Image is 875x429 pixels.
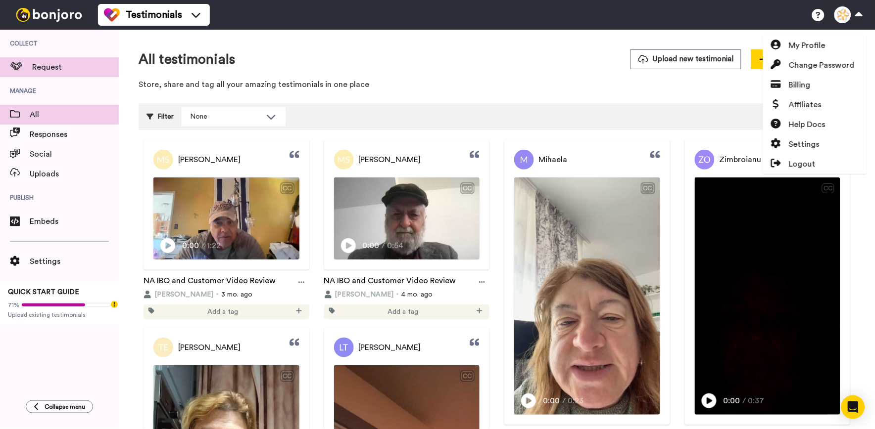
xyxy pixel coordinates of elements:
button: Upload new testimonial [631,49,741,69]
span: Affiliates [789,99,822,111]
span: Testimonials [126,8,182,22]
span: 0:37 [748,395,766,407]
span: Add a tag [388,307,419,317]
div: CC [822,183,834,193]
span: Responses [30,129,119,140]
a: Billing [763,75,867,95]
a: Affiliates [763,95,867,115]
span: Embeds [30,215,119,227]
span: Settings [789,138,820,150]
span: Collapse menu [45,403,85,411]
span: QUICK START GUIDE [8,289,79,296]
div: 3 mo. ago [144,290,309,300]
div: CC [281,371,293,381]
span: 0:00 [724,395,741,407]
div: Open Intercom Messenger [841,395,865,419]
span: / [382,240,386,252]
div: Filter [146,107,174,126]
img: bj-logo-header-white.svg [12,8,86,22]
img: Profile Picture [514,150,534,170]
span: [PERSON_NAME] [359,154,421,166]
span: [PERSON_NAME] [359,342,421,353]
span: [PERSON_NAME] [335,290,394,300]
img: Profile Picture [334,150,354,170]
p: Store, share and tag all your amazing testimonials in one place [139,79,855,90]
div: CC [461,371,474,381]
span: Upload existing testimonials [8,311,111,319]
div: CC [461,183,474,193]
span: [PERSON_NAME] [178,342,241,353]
span: / [562,395,566,407]
a: My Profile [763,36,867,55]
img: Profile Picture [153,338,173,357]
div: CC [281,183,293,193]
span: [PERSON_NAME] [178,154,241,166]
span: / [201,240,205,252]
span: 0:00 [182,240,199,252]
span: [PERSON_NAME] [154,290,213,300]
span: 0:00 [363,240,380,252]
span: Settings [30,256,119,267]
img: Video Thumbnail [153,177,299,259]
span: Billing [789,79,811,91]
img: Profile Picture [695,150,715,170]
span: / [743,395,746,407]
div: Tooltip anchor [110,300,119,309]
span: Create new request [760,53,847,65]
span: Add a tag [207,307,238,317]
span: 0:00 [543,395,560,407]
span: Zimbroianu Oana [720,154,783,166]
button: [PERSON_NAME] [324,290,394,300]
span: Uploads [30,168,119,180]
span: 1:22 [207,240,224,252]
a: Logout [763,154,867,174]
h1: All testimonials [139,52,235,67]
img: Profile Picture [334,338,354,357]
button: Collapse menu [26,400,93,413]
img: Profile Picture [153,150,173,170]
a: Change Password [763,55,867,75]
div: 4 mo. ago [324,290,490,300]
div: CC [642,183,654,193]
span: 71% [8,301,19,309]
a: NA IBO and Customer Video Review [144,275,276,290]
span: Mihaela [539,154,568,166]
div: None [190,112,261,122]
span: All [30,109,119,121]
span: My Profile [789,40,826,51]
span: 0:23 [568,395,585,407]
span: Help Docs [789,119,826,130]
span: 0:54 [388,240,405,252]
span: Social [30,148,119,160]
img: Video Thumbnail [334,177,480,259]
a: NA IBO and Customer Video Review [324,275,456,290]
span: Request [32,61,119,73]
a: Help Docs [763,115,867,134]
span: Change Password [789,59,855,71]
button: [PERSON_NAME] [144,290,213,300]
img: tm-color.svg [104,7,120,23]
button: Create new request [751,49,855,69]
a: Settings [763,134,867,154]
span: Logout [789,158,816,170]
